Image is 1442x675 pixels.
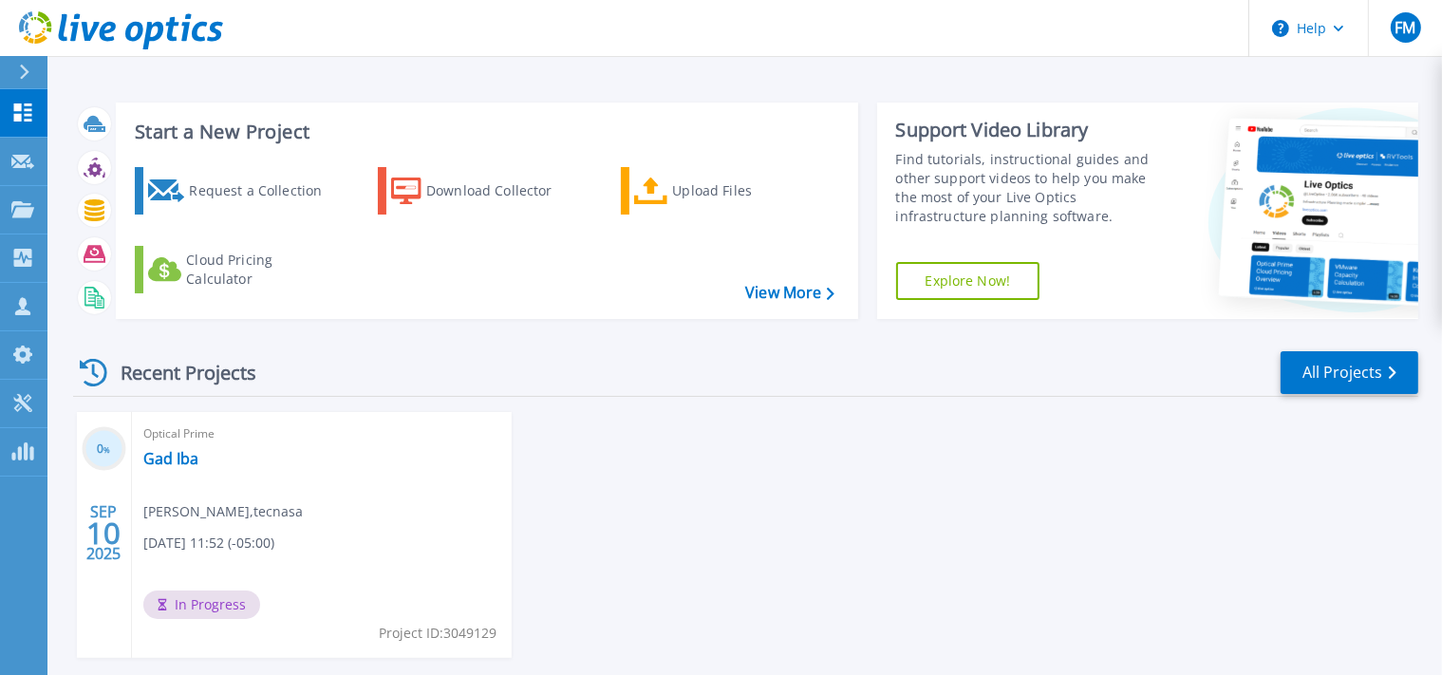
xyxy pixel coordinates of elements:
h3: 0 [82,439,126,460]
span: Project ID: 3049129 [380,623,497,644]
a: Explore Now! [896,262,1040,300]
div: Support Video Library [896,118,1168,142]
a: Upload Files [621,167,833,215]
span: [DATE] 11:52 (-05:00) [143,533,274,553]
a: Cloud Pricing Calculator [135,246,346,293]
h3: Start a New Project [135,122,833,142]
a: All Projects [1281,351,1418,394]
a: Request a Collection [135,167,346,215]
div: Find tutorials, instructional guides and other support videos to help you make the most of your L... [896,150,1168,226]
div: Download Collector [426,172,578,210]
span: 10 [86,525,121,541]
span: [PERSON_NAME] , tecnasa [143,501,303,522]
span: In Progress [143,591,260,619]
div: Upload Files [672,172,824,210]
div: Cloud Pricing Calculator [186,251,338,289]
span: FM [1395,20,1415,35]
span: Optical Prime [143,423,500,444]
div: Recent Projects [73,349,282,396]
div: SEP 2025 [85,498,122,568]
div: Request a Collection [189,172,341,210]
a: Download Collector [378,167,590,215]
span: % [103,444,110,455]
a: View More [745,284,833,302]
a: Gad Iba [143,449,198,468]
